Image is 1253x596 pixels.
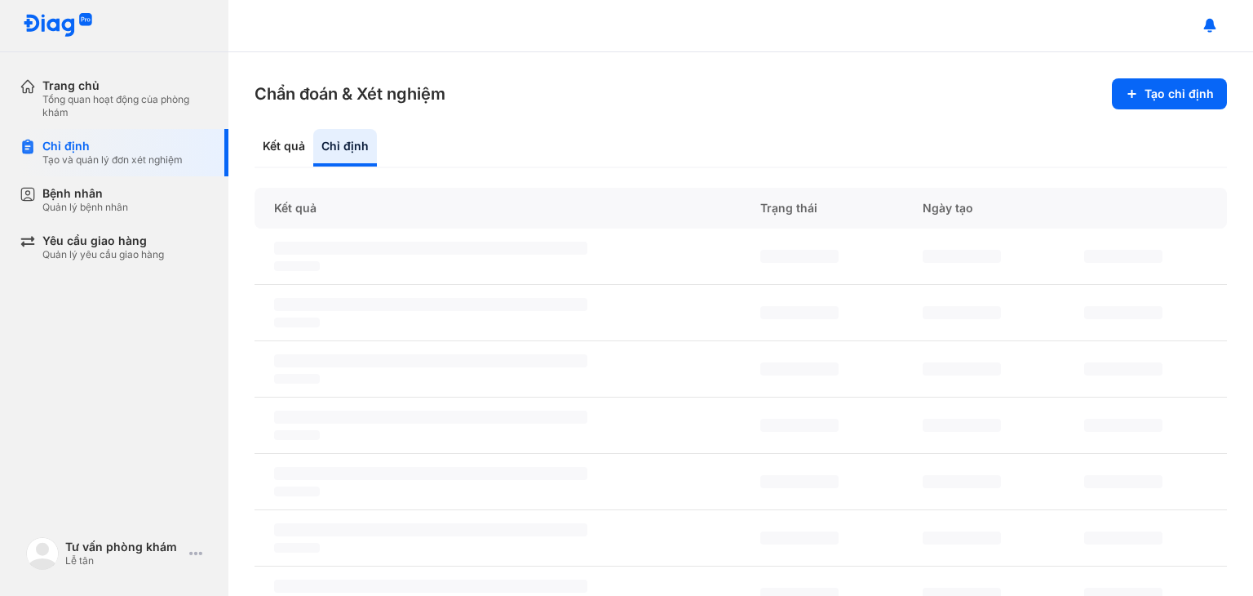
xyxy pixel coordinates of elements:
div: Tư vấn phòng khám [65,540,183,554]
div: Trang chủ [42,78,209,93]
span: ‌ [923,362,1001,376]
span: ‌ [274,487,320,496]
div: Tổng quan hoạt động của phòng khám [42,93,209,119]
div: Lễ tân [65,554,183,567]
div: Yêu cầu giao hàng [42,234,164,248]
div: Quản lý bệnh nhân [42,201,128,214]
span: ‌ [760,532,839,545]
span: ‌ [274,523,587,536]
span: ‌ [923,475,1001,488]
span: ‌ [274,411,587,424]
span: ‌ [923,306,1001,319]
div: Quản lý yêu cầu giao hàng [42,248,164,261]
div: Trạng thái [741,188,903,229]
span: ‌ [760,250,839,263]
span: ‌ [274,318,320,327]
span: ‌ [274,374,320,384]
span: ‌ [1084,250,1162,263]
span: ‌ [1084,306,1162,319]
div: Kết quả [255,188,741,229]
span: ‌ [274,354,587,367]
span: ‌ [923,250,1001,263]
div: Ngày tạo [903,188,1065,229]
div: Tạo và quản lý đơn xét nghiệm [42,153,183,167]
span: ‌ [760,362,839,376]
span: ‌ [274,430,320,440]
div: Chỉ định [42,139,183,153]
span: ‌ [274,298,587,311]
span: ‌ [1084,475,1162,488]
span: ‌ [760,475,839,488]
span: ‌ [274,580,587,593]
div: Bệnh nhân [42,186,128,201]
span: ‌ [274,242,587,255]
span: ‌ [1084,532,1162,545]
span: ‌ [1084,362,1162,376]
span: ‌ [923,532,1001,545]
span: ‌ [274,543,320,553]
span: ‌ [760,419,839,432]
span: ‌ [1084,419,1162,432]
h3: Chẩn đoán & Xét nghiệm [255,82,445,105]
span: ‌ [274,261,320,271]
span: ‌ [760,306,839,319]
div: Kết quả [255,129,313,167]
span: ‌ [923,419,1001,432]
span: ‌ [274,467,587,480]
div: Chỉ định [313,129,377,167]
button: Tạo chỉ định [1112,78,1227,109]
img: logo [26,537,59,570]
img: logo [23,13,93,38]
